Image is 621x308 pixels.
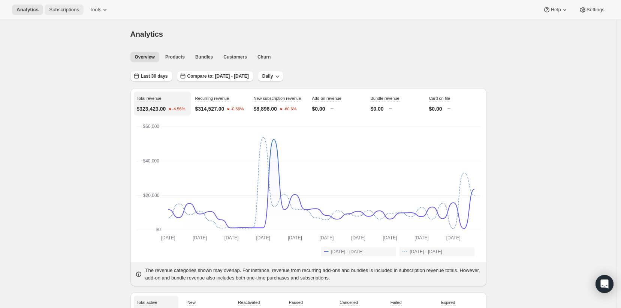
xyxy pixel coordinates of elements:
[258,71,284,81] button: Daily
[351,235,365,240] text: [DATE]
[16,7,39,13] span: Analytics
[551,7,561,13] span: Help
[287,235,302,240] text: [DATE]
[165,54,185,60] span: Products
[45,5,84,15] button: Subscriptions
[172,107,186,111] text: -4.56%
[371,96,400,101] span: Bundle revenue
[143,158,159,164] text: $40,000
[575,5,609,15] button: Settings
[141,73,168,79] span: Last 30 days
[231,107,244,111] text: -0.56%
[177,71,253,81] button: Compare to: [DATE] - [DATE]
[224,235,238,240] text: [DATE]
[223,54,247,60] span: Customers
[137,300,157,305] span: Total active
[414,235,429,240] text: [DATE]
[90,7,101,13] span: Tools
[257,54,271,60] span: Churn
[256,235,270,240] text: [DATE]
[446,235,460,240] text: [DATE]
[187,73,249,79] span: Compare to: [DATE] - [DATE]
[145,267,482,282] p: The revenue categories shown may overlap. For instance, revenue from recurring add-ons and bundle...
[137,96,162,101] span: Total revenue
[441,300,455,305] span: Expired
[195,96,229,101] span: Recurring revenue
[130,71,172,81] button: Last 30 days
[195,54,213,60] span: Bundles
[340,300,358,305] span: Cancelled
[312,105,325,113] p: $0.00
[312,96,341,101] span: Add-on revenue
[289,300,303,305] span: Paused
[331,249,364,255] span: [DATE] - [DATE]
[429,105,442,113] p: $0.00
[161,235,175,240] text: [DATE]
[391,300,402,305] span: Failed
[429,96,450,101] span: Card on file
[319,235,334,240] text: [DATE]
[195,105,224,113] p: $314,527.00
[137,105,166,113] p: $323,423.00
[254,96,301,101] span: New subscription revenue
[383,235,397,240] text: [DATE]
[193,235,207,240] text: [DATE]
[156,227,161,232] text: $0
[49,7,79,13] span: Subscriptions
[135,54,155,60] span: Overview
[143,193,160,198] text: $20,000
[321,247,396,256] button: [DATE] - [DATE]
[587,7,605,13] span: Settings
[254,105,277,113] p: $8,896.00
[130,30,163,38] span: Analytics
[410,249,442,255] span: [DATE] - [DATE]
[596,275,614,293] div: Open Intercom Messenger
[238,300,260,305] span: Reactivated
[143,124,159,129] text: $60,000
[187,300,196,305] span: New
[85,5,113,15] button: Tools
[283,107,296,111] text: -60.6%
[262,73,273,79] span: Daily
[12,5,43,15] button: Analytics
[400,247,474,256] button: [DATE] - [DATE]
[539,5,573,15] button: Help
[371,105,384,113] p: $0.00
